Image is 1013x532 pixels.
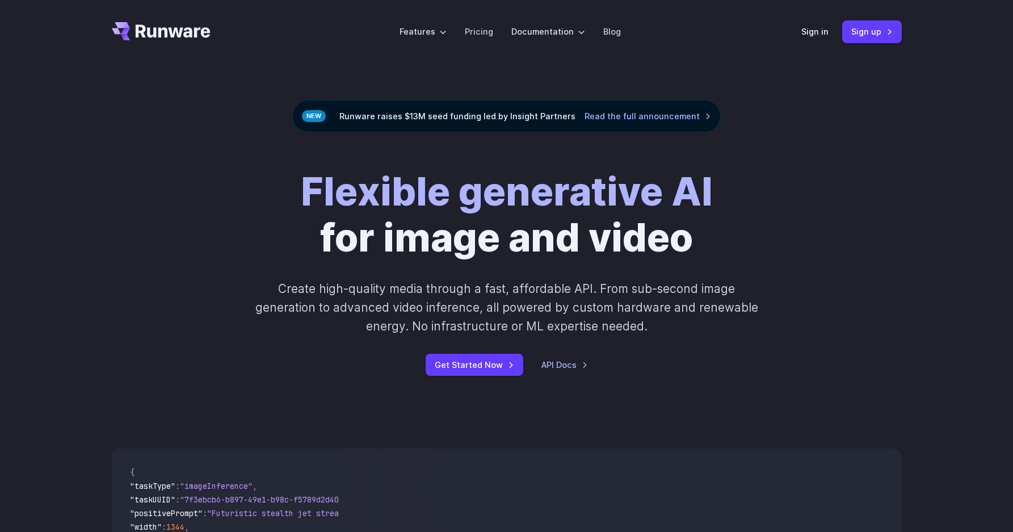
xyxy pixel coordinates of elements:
[301,168,713,215] strong: Flexible generative AI
[801,25,829,38] a: Sign in
[253,481,257,491] span: ,
[162,522,166,532] span: :
[130,495,175,505] span: "taskUUID"
[112,22,211,40] a: Go to /
[184,522,189,532] span: ,
[130,467,134,477] span: {
[130,481,175,491] span: "taskType"
[426,354,523,376] a: Get Started Now
[292,100,721,132] div: Runware raises $13M seed funding led by Insight Partners
[180,495,352,505] span: "7f3ebcb6-b897-49e1-b98c-f5789d2d40d7"
[465,25,493,38] a: Pricing
[166,522,184,532] span: 1344
[130,508,203,518] span: "positivePrompt"
[203,508,207,518] span: :
[541,358,588,371] a: API Docs
[207,508,620,518] span: "Futuristic stealth jet streaking through a neon-lit cityscape with glowing purple exhaust"
[511,25,585,38] label: Documentation
[301,169,713,261] h1: for image and video
[254,279,759,336] p: Create high-quality media through a fast, affordable API. From sub-second image generation to adv...
[603,25,621,38] a: Blog
[175,495,180,505] span: :
[175,481,180,491] span: :
[400,25,447,38] label: Features
[585,110,711,123] a: Read the full announcement
[842,20,902,43] a: Sign up
[180,481,253,491] span: "imageInference"
[130,522,162,532] span: "width"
